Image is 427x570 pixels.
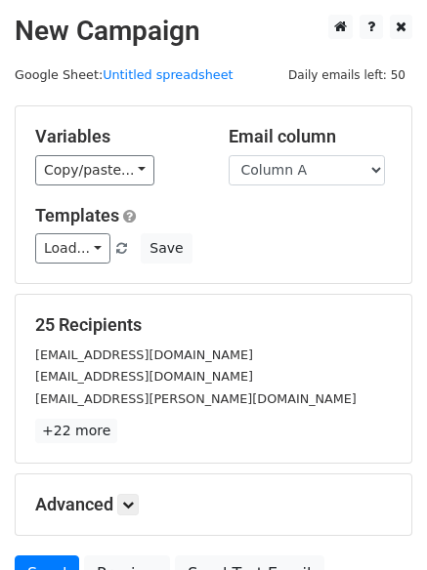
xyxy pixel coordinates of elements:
h5: Variables [35,126,199,147]
a: Templates [35,205,119,225]
a: Daily emails left: 50 [281,67,412,82]
iframe: Chat Widget [329,476,427,570]
h5: Email column [229,126,393,147]
h5: Advanced [35,494,392,515]
small: Google Sheet: [15,67,234,82]
small: [EMAIL_ADDRESS][PERSON_NAME][DOMAIN_NAME] [35,391,357,406]
span: Daily emails left: 50 [281,64,412,86]
a: Copy/paste... [35,155,154,185]
h5: 25 Recipients [35,314,392,336]
small: [EMAIL_ADDRESS][DOMAIN_NAME] [35,347,253,362]
a: Load... [35,233,110,264]
a: +22 more [35,419,117,443]
a: Untitled spreadsheet [103,67,233,82]
button: Save [141,233,192,264]
small: [EMAIL_ADDRESS][DOMAIN_NAME] [35,369,253,384]
h2: New Campaign [15,15,412,48]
